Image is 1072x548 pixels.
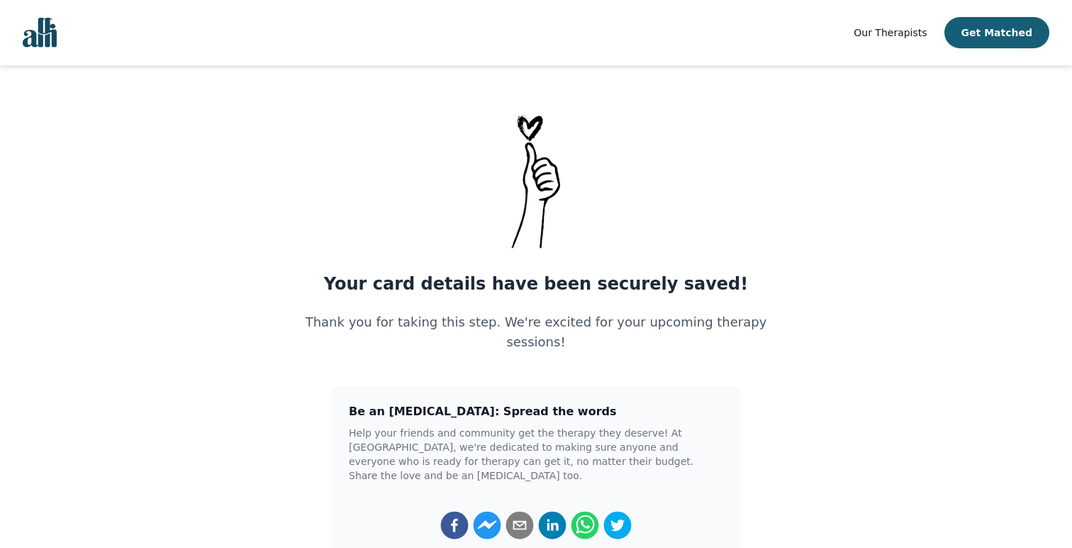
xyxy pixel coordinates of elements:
button: email [506,511,534,539]
button: whatsapp [571,511,599,539]
button: twitter [603,511,632,539]
p: Help your friends and community get the therapy they deserve! At [GEOGRAPHIC_DATA], we're dedicat... [349,426,723,483]
button: facebook [440,511,469,539]
button: facebookmessenger [473,511,501,539]
h1: Your card details have been securely saved! [298,273,774,295]
button: Get Matched [944,17,1049,48]
img: alli logo [23,18,57,48]
a: Our Therapists [854,24,927,41]
span: Our Therapists [854,27,927,38]
h3: Be an [MEDICAL_DATA]: Spread the words [349,403,723,420]
img: Thank-You-_1_uatste.png [500,111,572,250]
p: Thank you for taking this step. We're excited for your upcoming therapy sessions! [298,312,774,352]
button: linkedin [538,511,566,539]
